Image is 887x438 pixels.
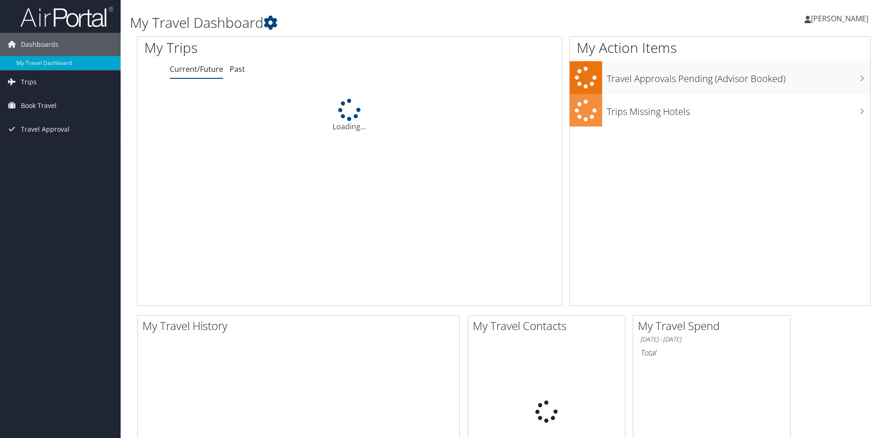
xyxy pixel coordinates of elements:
span: Trips [21,70,37,94]
h6: [DATE] - [DATE] [640,335,783,344]
h1: My Travel Dashboard [130,13,629,32]
h2: My Travel Contacts [473,318,625,334]
div: Loading... [137,99,562,132]
h1: My Trips [144,38,378,57]
h2: My Travel Spend [638,318,790,334]
a: Past [230,64,245,74]
span: Travel Approval [21,118,70,141]
h3: Trips Missing Hotels [607,101,870,118]
h6: Total [640,348,783,358]
a: Trips Missing Hotels [570,94,870,127]
span: Book Travel [21,94,57,117]
a: Current/Future [170,64,223,74]
h3: Travel Approvals Pending (Advisor Booked) [607,68,870,85]
h2: My Travel History [142,318,459,334]
a: [PERSON_NAME] [804,5,878,32]
span: Dashboards [21,33,58,56]
h1: My Action Items [570,38,870,57]
img: airportal-logo.png [20,6,113,28]
a: Travel Approvals Pending (Advisor Booked) [570,61,870,94]
span: [PERSON_NAME] [811,13,868,24]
